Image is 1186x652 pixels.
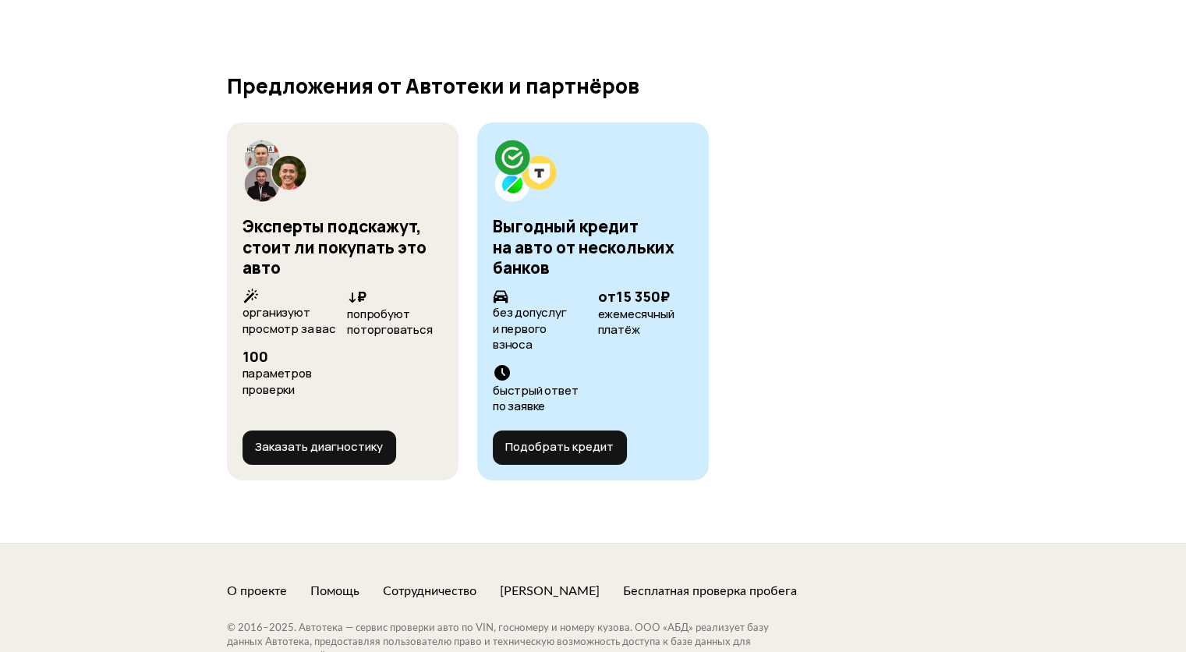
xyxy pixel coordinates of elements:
[243,304,336,337] span: организуют просмотр за вас
[243,365,312,398] span: параметров проверки
[493,215,674,278] h3: Выгодный кредит на авто от нескольких банков
[227,74,960,97] h2: Предложения от Автотеки и партнёров
[243,215,427,278] h3: Эксперты подскажут, стоит ли покупать это авто
[347,287,366,306] span: ↓₽
[500,583,600,600] a: [PERSON_NAME]
[243,431,396,465] button: Заказать диагностику
[227,583,287,600] a: О проекте
[597,287,669,306] span: от 15 350 ₽
[493,431,627,465] button: Подобрать кредит
[493,382,578,415] span: быстрый ответ по заявке
[597,306,674,338] span: ежемесячный платёж
[243,347,268,366] span: 100
[623,583,797,600] a: Бесплатная проверка пробега
[347,306,432,338] span: попробуют поторговаться
[310,583,359,600] a: Помощь
[493,304,567,353] span: без допуслуг и первого взноса
[383,583,476,600] a: Сотрудничество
